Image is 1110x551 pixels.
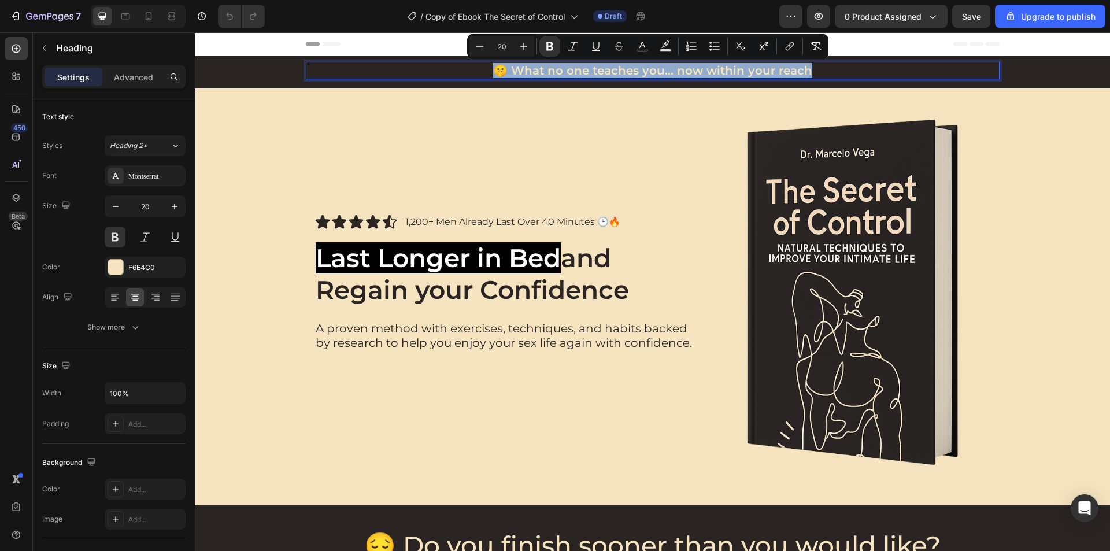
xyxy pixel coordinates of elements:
[42,484,60,494] div: Color
[57,71,90,83] p: Settings
[995,5,1105,28] button: Upgrade to publish
[128,485,183,495] div: Add...
[962,12,981,21] span: Save
[121,289,508,318] p: A proven method with exercises, techniques, and habits backed by research to help you enjoy your ...
[467,34,828,59] div: Editor contextual toolbar
[11,123,28,132] div: 450
[114,71,153,83] p: Advanced
[42,455,98,471] div: Background
[42,290,75,305] div: Align
[76,9,81,23] p: 7
[42,514,62,524] div: Image
[195,32,1110,551] iframe: Design area
[105,135,186,156] button: Heading 2*
[42,112,74,122] div: Text style
[128,262,183,273] div: F6E4C0
[605,11,622,21] span: Draft
[210,184,425,195] p: 1,200+ Men Already Last Over 40 Minutes 🕒🔥
[128,515,183,525] div: Add...
[845,10,922,23] span: 0 product assigned
[5,5,86,28] button: 7
[105,383,185,404] input: Auto
[42,388,61,398] div: Width
[121,210,434,273] span: and Regain your Confidence
[42,198,73,214] div: Size
[42,419,69,429] div: Padding
[218,5,265,28] div: Undo/Redo
[42,171,57,181] div: Font
[835,5,948,28] button: 0 product assigned
[87,321,141,333] div: Show more
[420,10,423,23] span: /
[1071,494,1098,522] div: Open Intercom Messenger
[42,358,73,374] div: Size
[128,171,183,182] div: Montserrat
[952,5,990,28] button: Save
[42,262,60,272] div: Color
[425,10,565,23] span: Copy of Ebook The Secret of Control
[518,79,796,450] img: gempages_580709647753675272-2125b64f-100f-4f88-ac07-c3997512922d.png
[110,140,147,151] span: Heading 2*
[1005,10,1096,23] div: Upgrade to publish
[121,210,366,241] span: Last Longer in Bed
[42,140,62,151] div: Styles
[128,419,183,430] div: Add...
[42,317,186,338] button: Show more
[9,212,28,221] div: Beta
[56,41,181,55] p: Heading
